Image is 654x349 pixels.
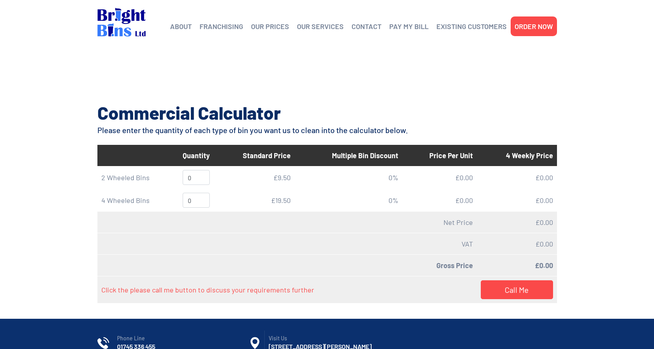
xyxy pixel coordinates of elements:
th: Standard Price [214,145,295,166]
td: 4 Wheeled Bins [97,189,179,212]
strong: £ 0.00 [535,261,553,270]
a: FRANCHISING [200,20,243,32]
td: 0 % [295,166,402,189]
a: EXISTING CUSTOMERS [436,20,507,32]
td: £ 19.50 [214,189,295,212]
td: £ 0.00 [477,166,557,189]
td: £ 0.00 [402,166,477,189]
a: PAY MY BILL [389,20,429,32]
td: £ 0.00 [477,212,557,233]
td: £ 0.00 [477,189,557,212]
td: £ 0.00 [477,233,557,255]
td: 0 % [295,189,402,212]
th: Multiple Bin Discount [295,145,402,166]
th: Quantity [179,145,214,166]
td: Net Price [97,212,477,233]
strong: Gross Price [436,261,473,270]
a: CONTACT [352,20,381,32]
a: Call Me [481,280,553,299]
span: Visit Us [269,334,401,342]
a: OUR PRICES [251,20,289,32]
td: £ 0.00 [402,189,477,212]
h2: Commercial Calculator [97,101,557,124]
a: ABOUT [170,20,192,32]
th: 4 Weekly Price [477,145,557,166]
td: £ 9.50 [214,166,295,189]
td: Click the please call me button to discuss your requirements further [97,276,477,303]
th: Price Per Unit [402,145,477,166]
span: Phone Line [117,334,249,342]
td: VAT [97,233,477,255]
h4: Please enter the quantity of each type of bin you want us to clean into the calculator below. [97,124,557,135]
td: 2 Wheeled Bins [97,166,179,189]
a: OUR SERVICES [297,20,344,32]
a: ORDER NOW [515,20,553,32]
